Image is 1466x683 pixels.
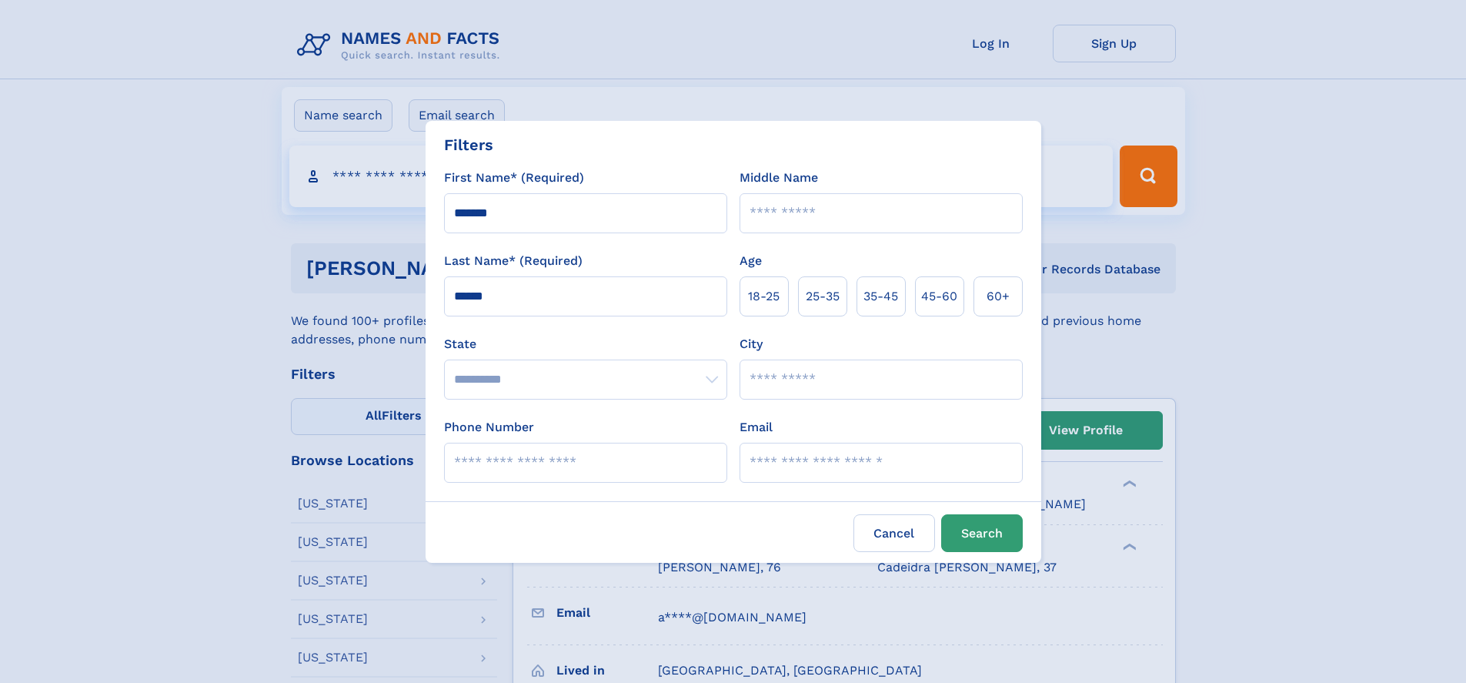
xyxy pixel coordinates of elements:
[863,287,898,306] span: 35‑45
[748,287,780,306] span: 18‑25
[853,514,935,552] label: Cancel
[444,169,584,187] label: First Name* (Required)
[987,287,1010,306] span: 60+
[740,418,773,437] label: Email
[921,287,957,306] span: 45‑60
[444,418,534,437] label: Phone Number
[740,335,763,353] label: City
[444,335,727,353] label: State
[740,252,762,270] label: Age
[941,514,1023,552] button: Search
[444,252,583,270] label: Last Name* (Required)
[740,169,818,187] label: Middle Name
[806,287,840,306] span: 25‑35
[444,133,493,156] div: Filters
